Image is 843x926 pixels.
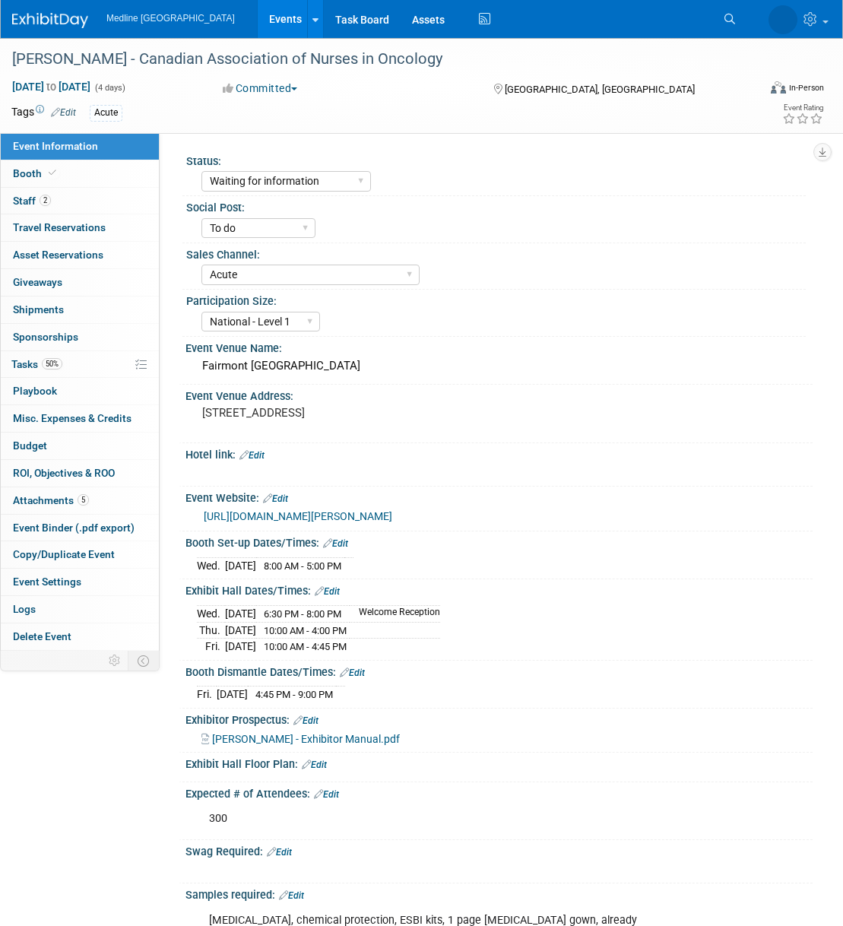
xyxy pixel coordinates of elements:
a: Tasks50% [1,351,159,378]
div: Event Venue Name: [185,337,813,356]
div: [PERSON_NAME] - Canadian Association of Nurses in Oncology [7,46,744,73]
a: Edit [315,586,340,597]
a: Misc. Expenses & Credits [1,405,159,432]
a: Sponsorships [1,324,159,350]
span: [PERSON_NAME] - Exhibitor Manual.pdf [212,733,400,745]
div: Exhibit Hall Floor Plan: [185,753,813,772]
a: Edit [302,760,327,770]
a: Staff2 [1,188,159,214]
a: Edit [323,538,348,549]
div: Booth Set-up Dates/Times: [185,531,813,551]
div: Samples required: [185,883,813,903]
span: Event Settings [13,576,81,588]
div: Expected # of Attendees: [185,782,813,802]
span: 50% [42,358,62,369]
span: [DATE] [DATE] [11,80,91,94]
a: Asset Reservations [1,242,159,268]
span: ROI, Objectives & ROO [13,467,115,479]
a: Edit [263,493,288,504]
span: Travel Reservations [13,221,106,233]
span: 5 [78,494,89,506]
div: Event Format [698,79,824,102]
a: Event Information [1,133,159,160]
span: Event Binder (.pdf export) [13,522,135,534]
td: Welcome Reception [350,606,440,623]
span: Copy/Duplicate Event [13,548,115,560]
div: Event Website: [185,487,813,506]
a: [URL][DOMAIN_NAME][PERSON_NAME] [204,510,392,522]
td: [DATE] [225,606,256,623]
a: Delete Event [1,623,159,650]
span: Attachments [13,494,89,506]
a: [PERSON_NAME] - Exhibitor Manual.pdf [201,733,400,745]
div: Event Rating [782,104,823,112]
td: Tags [11,104,76,122]
div: Hotel link: [185,443,813,463]
div: Swag Required: [185,840,813,860]
td: Fri. [197,687,217,702]
a: Edit [314,789,339,800]
span: 4:45 PM - 9:00 PM [255,689,333,700]
span: [GEOGRAPHIC_DATA], [GEOGRAPHIC_DATA] [505,84,695,95]
span: Delete Event [13,630,71,642]
a: Attachments5 [1,487,159,514]
a: Travel Reservations [1,214,159,241]
a: Edit [340,668,365,678]
div: Fairmont [GEOGRAPHIC_DATA] [197,354,801,378]
a: Event Settings [1,569,159,595]
a: Edit [51,107,76,118]
span: Booth [13,167,59,179]
img: Violet Buha [769,5,797,34]
div: 300 [198,804,685,834]
a: Edit [279,890,304,901]
a: Edit [293,715,319,726]
span: Giveaways [13,276,62,288]
span: Staff [13,195,51,207]
span: 10:00 AM - 4:45 PM [264,641,347,652]
td: Wed. [197,606,225,623]
span: 6:30 PM - 8:00 PM [264,608,341,620]
a: Edit [239,450,265,461]
div: Sales Channel: [186,243,806,262]
span: 8:00 AM - 5:00 PM [264,560,341,572]
span: 10:00 AM - 4:00 PM [264,625,347,636]
span: to [44,81,59,93]
span: Budget [13,439,47,452]
span: Event Information [13,140,98,152]
td: Wed. [197,557,225,573]
div: In-Person [788,82,824,94]
a: Giveaways [1,269,159,296]
div: Exhibitor Prospectus: [185,709,813,728]
div: Event Venue Address: [185,385,813,404]
a: ROI, Objectives & ROO [1,460,159,487]
a: Event Binder (.pdf export) [1,515,159,541]
a: Edit [267,847,292,858]
span: Misc. Expenses & Credits [13,412,132,424]
pre: [STREET_ADDRESS] [202,406,430,420]
span: Asset Reservations [13,249,103,261]
td: Toggle Event Tabs [128,651,160,671]
td: Personalize Event Tab Strip [102,651,128,671]
span: Playbook [13,385,57,397]
div: Status: [186,150,806,169]
a: Shipments [1,297,159,323]
span: Medline [GEOGRAPHIC_DATA] [106,13,235,24]
div: Participation Size: [186,290,806,309]
button: Committed [217,81,303,96]
a: Budget [1,433,159,459]
span: Sponsorships [13,331,78,343]
span: (4 days) [93,83,125,93]
span: Logs [13,603,36,615]
div: Booth Dismantle Dates/Times: [185,661,813,680]
div: Social Post: [186,196,806,215]
span: Tasks [11,358,62,370]
td: [DATE] [217,687,248,702]
span: Shipments [13,303,64,316]
div: Exhibit Hall Dates/Times: [185,579,813,599]
td: [DATE] [225,639,256,655]
td: [DATE] [225,622,256,639]
div: Acute [90,105,122,121]
a: Booth [1,160,159,187]
a: Playbook [1,378,159,404]
img: Format-Inperson.png [771,81,786,94]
